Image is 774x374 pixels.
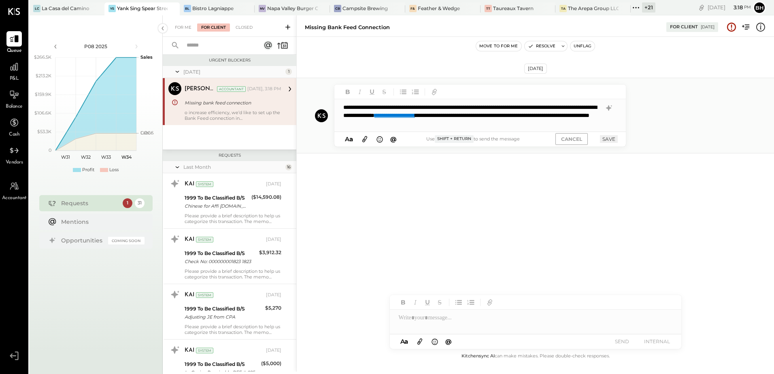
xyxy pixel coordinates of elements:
[524,64,547,74] div: [DATE]
[121,154,132,160] text: W34
[266,347,281,354] div: [DATE]
[61,218,140,226] div: Mentions
[33,5,40,12] div: LC
[185,313,263,321] div: Adjusting JE from CPA
[434,297,445,308] button: Strikethrough
[367,86,377,97] button: Underline
[197,23,230,32] div: For Client
[185,249,257,257] div: 1999 To Be Classified B/S
[285,68,292,75] div: 1
[259,5,266,12] div: NV
[334,5,341,12] div: CB
[355,86,365,97] button: Italic
[185,346,194,355] div: KAI
[670,24,698,30] div: For Client
[266,292,281,298] div: [DATE]
[61,236,104,244] div: Opportunities
[183,164,283,170] div: Last Month
[409,5,417,12] div: F&
[342,5,388,12] div: Campsite Brewing
[81,154,91,160] text: W32
[404,338,408,345] span: a
[171,23,196,32] div: For Me
[184,5,191,12] div: BL
[183,68,283,75] div: [DATE]
[61,154,70,160] text: W31
[135,198,145,208] div: 31
[6,103,23,110] span: Balance
[753,1,766,14] button: Bh
[476,41,521,51] button: Move to for me
[0,115,28,138] a: Cash
[0,143,28,166] a: Vendors
[185,236,194,244] div: KAI
[390,135,397,143] span: @
[49,147,51,153] text: 0
[600,135,618,143] button: SAVE
[185,202,249,210] div: Chinese for Affi [DOMAIN_NAME] REF # 025059002089934 Chinese for [DOMAIN_NAME] CCD015CISFZKUCUKMM...
[422,297,433,308] button: Underline
[466,297,476,308] button: Ordered List
[37,129,51,134] text: $53.3K
[185,257,257,266] div: Check No: 000000001823 1823
[185,324,281,335] div: Please provide a brief description to help us categorize this transaction. The memo might be help...
[185,268,281,280] div: Please provide a brief description to help us categorize this transaction. The memo might be help...
[140,130,153,136] text: Labor
[192,5,234,12] div: Bistro Lagniappe
[445,338,452,345] span: @
[418,5,460,12] div: Feather & Wedge
[568,5,619,12] div: The Arepa Group LLC
[641,336,673,347] button: INTERNAL
[247,86,281,92] div: [DATE], 3:18 PM
[61,199,119,207] div: Requests
[2,195,27,202] span: Accountant
[410,297,421,308] button: Italic
[259,249,281,257] div: $3,912.32
[349,135,353,143] span: a
[108,237,145,244] div: Coming Soon
[35,91,51,97] text: $159.9K
[606,336,638,347] button: SEND
[251,193,281,201] div: ($14,590.08)
[388,134,399,144] button: @
[701,24,714,30] div: [DATE]
[185,194,249,202] div: 1999 To Be Classified B/S
[185,291,194,299] div: KAI
[398,86,408,97] button: Unordered List
[108,5,116,12] div: YS
[305,23,390,31] div: Missing bank feed connection
[261,359,281,368] div: ($5,000)
[429,86,440,97] button: Add URL
[167,57,292,63] div: Urgent Blockers
[285,164,292,170] div: 16
[185,110,281,121] div: o increase efficiency, we’d like to set up the Bank Feed connection in [GEOGRAPHIC_DATA]. Please ...
[493,5,534,12] div: Taureaux Tavern
[217,86,246,92] div: Accountant
[82,167,94,173] div: Profit
[10,75,19,83] span: P&L
[398,337,411,346] button: Aa
[185,99,279,107] div: Missing bank feed connection
[140,54,153,60] text: Sales
[435,135,474,142] span: Shift + Return
[196,348,213,353] div: System
[342,86,353,97] button: Bold
[185,360,259,368] div: 1999 To Be Classified B/S
[0,178,28,202] a: Accountant
[443,336,454,346] button: @
[398,297,408,308] button: Bold
[485,5,492,12] div: TT
[570,41,595,51] button: Unflag
[101,154,111,160] text: W33
[7,47,22,55] span: Queue
[485,297,495,308] button: Add URL
[453,297,464,308] button: Unordered List
[123,198,132,208] div: 1
[185,305,263,313] div: 1999 To Be Classified B/S
[167,153,292,158] div: Requests
[559,5,567,12] div: TA
[379,86,389,97] button: Strikethrough
[196,292,213,298] div: System
[185,213,281,224] div: Please provide a brief description to help us categorize this transaction. The memo might be help...
[185,85,215,93] div: [PERSON_NAME]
